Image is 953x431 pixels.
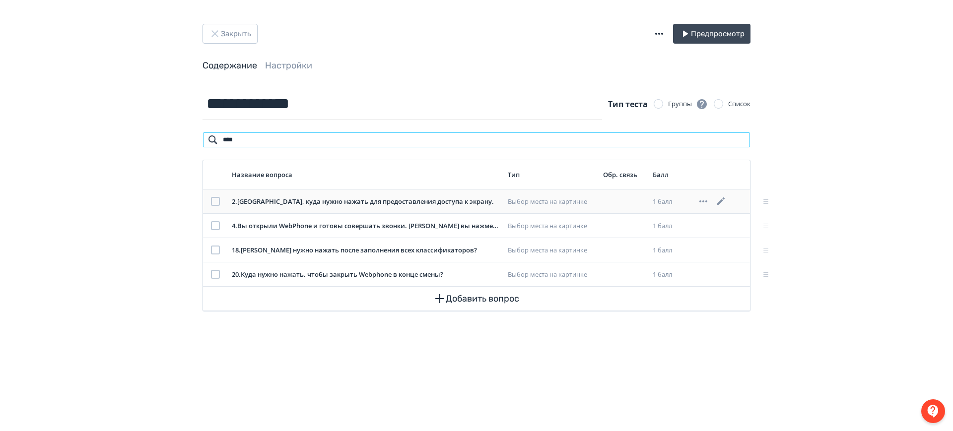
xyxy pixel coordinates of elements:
div: Выбор места на картинке [508,270,595,280]
button: Предпросмотр [673,24,750,44]
div: 2 . [GEOGRAPHIC_DATA], куда нужно нажать для предоставления доступа к экрану. [232,197,500,207]
div: 1 балл [653,197,689,207]
div: Выбор места на картинке [508,221,595,231]
button: Добавить вопрос [211,287,742,310]
div: 1 балл [653,270,689,280]
span: Тип теста [608,99,648,110]
div: Название вопроса [232,170,500,179]
button: Закрыть [203,24,258,44]
div: 1 балл [653,221,689,231]
div: 20 . Куда нужно нажать, чтобы закрыть Webphone в конце смены? [232,270,500,280]
div: Выбор места на картинке [508,246,595,255]
div: Группы [668,98,708,110]
div: Выбор места на картинке [508,197,595,207]
div: Обр. связь [603,170,645,179]
div: 18 . [PERSON_NAME] нужно нажать после заполнения всех классификаторов? [232,246,500,255]
div: Тип [508,170,595,179]
div: Список [728,99,750,109]
div: 1 балл [653,246,689,255]
div: Балл [653,170,689,179]
div: 4 . Вы открыли WebPhone и готовы совершать звонки. [PERSON_NAME] вы нажмете в первую очередь? [232,221,500,231]
a: Содержание [203,60,257,71]
a: Настройки [265,60,312,71]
